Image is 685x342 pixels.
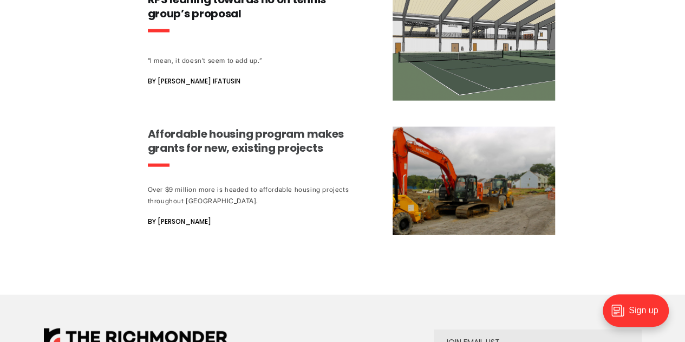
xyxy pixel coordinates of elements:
a: Affordable housing program makes grants for new, existing projects Over $9 million more is headed... [148,127,555,235]
iframe: portal-trigger [593,289,685,342]
div: Over $9 million more is headed to affordable housing projects throughout [GEOGRAPHIC_DATA]. [148,184,349,207]
h3: Affordable housing program makes grants for new, existing projects [148,127,349,155]
div: “I mean, it doesn’t seem to add up.” [148,55,349,66]
span: By [PERSON_NAME] Ifatusin [148,75,240,88]
img: Affordable housing program makes grants for new, existing projects [393,127,555,235]
span: By [PERSON_NAME] [148,215,211,228]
